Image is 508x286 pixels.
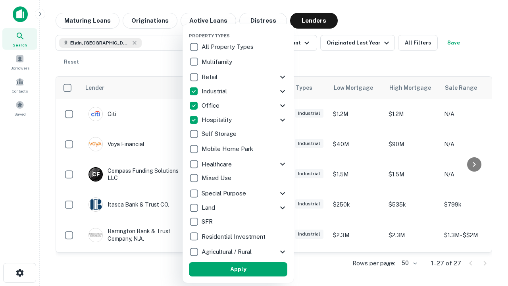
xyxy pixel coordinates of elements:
p: All Property Types [202,42,255,52]
p: Agricultural / Rural [202,247,253,257]
div: Industrial [189,84,287,99]
span: Property Types [189,33,230,38]
p: Retail [202,72,219,82]
div: Office [189,99,287,113]
button: Apply [189,262,287,276]
p: Mobile Home Park [202,144,255,154]
p: Healthcare [202,160,233,169]
p: Land [202,203,217,213]
iframe: Chat Widget [468,197,508,235]
p: Mixed Use [202,173,233,183]
div: Land [189,201,287,215]
p: Self Storage [202,129,238,139]
div: Agricultural / Rural [189,245,287,259]
p: Office [202,101,221,110]
div: Special Purpose [189,186,287,201]
p: Special Purpose [202,189,248,198]
div: Hospitality [189,113,287,127]
p: SFR [202,217,214,226]
p: Residential Investment [202,232,267,242]
div: Healthcare [189,157,287,171]
p: Multifamily [202,57,234,67]
p: Hospitality [202,115,233,125]
div: Retail [189,70,287,84]
p: Industrial [202,87,229,96]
